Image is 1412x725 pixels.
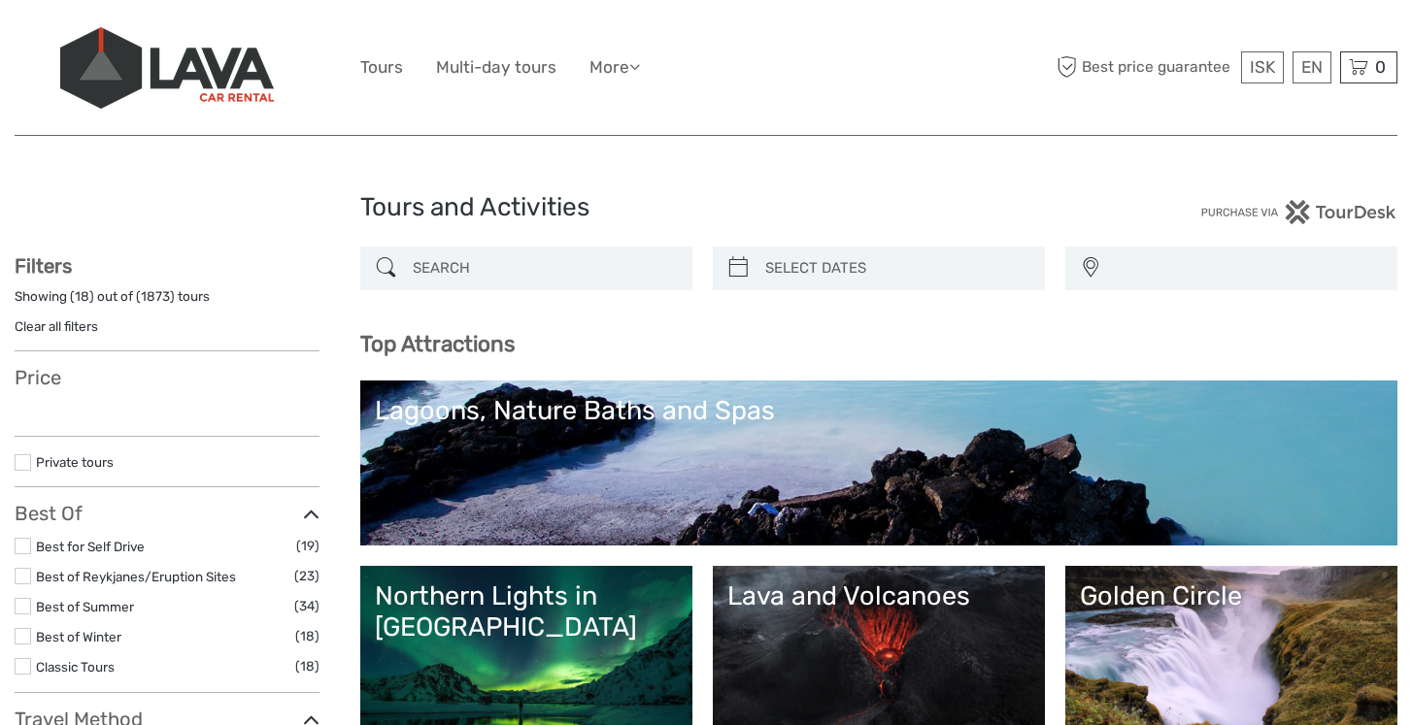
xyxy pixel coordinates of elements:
a: More [589,53,640,82]
div: Lagoons, Nature Baths and Spas [375,395,1383,426]
div: Golden Circle [1080,580,1383,611]
a: Lava and Volcanoes [727,580,1030,716]
a: Best of Summer [36,599,134,614]
span: (23) [294,565,319,587]
img: 523-13fdf7b0-e410-4b32-8dc9-7907fc8d33f7_logo_big.jpg [60,27,274,109]
a: Best of Reykjanes/Eruption Sites [36,569,236,584]
div: EN [1293,51,1331,83]
span: Best price guarantee [1052,51,1236,83]
strong: Filters [15,254,72,278]
a: Private tours [36,454,114,470]
div: Lava and Volcanoes [727,580,1030,611]
div: Showing ( ) out of ( ) tours [15,287,319,317]
b: Top Attractions [360,331,515,357]
h3: Price [15,366,319,389]
a: Classic Tours [36,659,115,675]
span: (19) [296,535,319,557]
div: Northern Lights in [GEOGRAPHIC_DATA] [375,580,678,643]
label: 18 [75,287,89,306]
a: Lagoons, Nature Baths and Spas [375,395,1383,531]
a: Clear all filters [15,318,98,334]
h3: Best Of [15,502,319,525]
a: Northern Lights in [GEOGRAPHIC_DATA] [375,580,678,716]
span: 0 [1372,57,1389,77]
h1: Tours and Activities [360,192,1052,223]
a: Best for Self Drive [36,539,145,554]
a: Best of Winter [36,629,121,644]
input: SELECT DATES [757,251,1035,285]
span: (18) [295,655,319,677]
span: ISK [1250,57,1275,77]
a: Tours [360,53,403,82]
label: 1873 [141,287,170,306]
a: Golden Circle [1080,580,1383,716]
span: (18) [295,625,319,647]
a: Multi-day tours [436,53,556,82]
span: (34) [294,595,319,617]
img: PurchaseViaTourDesk.png [1200,200,1397,224]
input: SEARCH [405,251,683,285]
